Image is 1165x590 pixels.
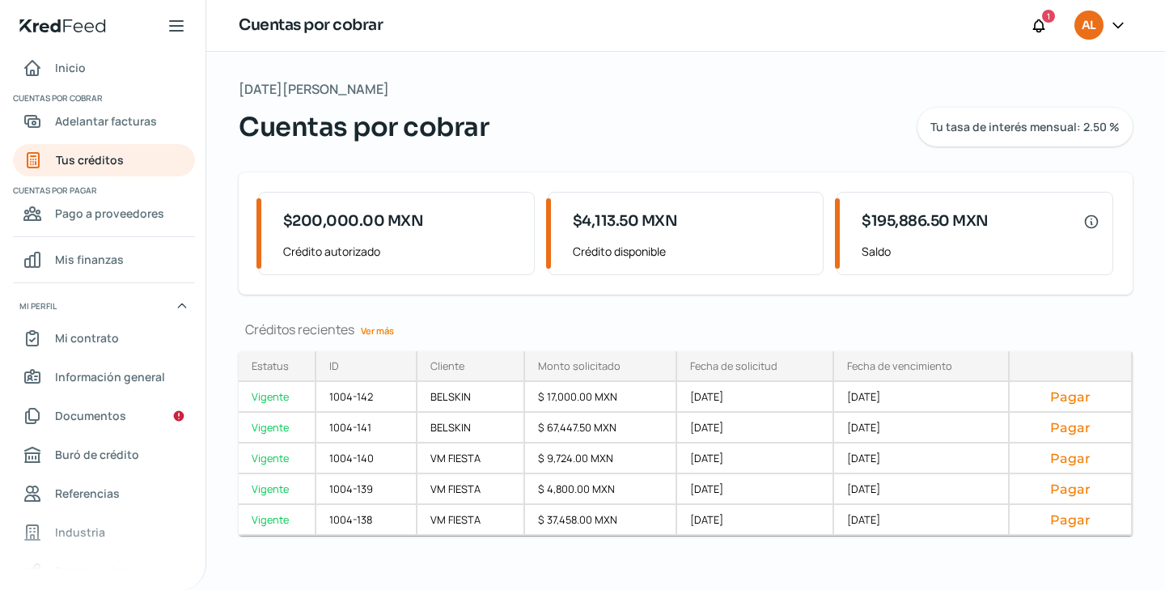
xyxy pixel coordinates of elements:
div: [DATE] [834,505,1009,536]
a: Mis finanzas [13,244,195,276]
span: $200,000.00 MXN [283,210,424,232]
div: Créditos recientes [239,320,1133,338]
span: Adelantar facturas [55,111,157,131]
div: VM FIESTA [417,474,524,505]
span: Crédito autorizado [283,241,521,261]
span: Cuentas por cobrar [239,108,489,146]
div: $ 17,000.00 MXN [525,382,677,413]
a: Referencias [13,478,195,510]
span: Mi contrato [55,328,119,348]
div: [DATE] [834,382,1009,413]
div: [DATE] [677,474,834,505]
div: 1004-141 [316,413,417,444]
div: [DATE] [677,505,834,536]
a: Tus créditos [13,144,195,176]
span: AL [1082,16,1095,36]
span: Documentos [55,405,126,426]
button: Pagar [1023,388,1118,405]
span: Industria [55,522,105,542]
span: Mis finanzas [55,249,124,270]
div: 1004-142 [316,382,417,413]
div: BELSKIN [417,413,524,444]
div: Fecha de solicitud [690,359,777,373]
span: Inicio [55,57,86,78]
div: BELSKIN [417,382,524,413]
span: $4,113.50 MXN [573,210,678,232]
span: Pago a proveedores [55,203,164,223]
a: Vigente [239,382,316,413]
a: Inicio [13,52,195,84]
div: Fecha de vencimiento [847,359,952,373]
span: 1 [1047,9,1050,23]
div: 1004-139 [316,474,417,505]
span: Información general [55,367,165,387]
a: Mi contrato [13,322,195,354]
div: $ 67,447.50 MXN [525,413,677,444]
div: [DATE] [677,382,834,413]
div: $ 37,458.00 MXN [525,505,677,536]
span: Cuentas por cobrar [13,91,193,105]
button: Pagar [1023,450,1118,466]
span: Tus créditos [56,150,124,170]
span: Referencias [55,483,120,503]
div: 1004-138 [316,505,417,536]
div: $ 9,724.00 MXN [525,444,677,474]
a: Vigente [239,474,316,505]
a: Vigente [239,505,316,536]
div: VM FIESTA [417,444,524,474]
button: Pagar [1023,419,1118,435]
a: Vigente [239,413,316,444]
div: $ 4,800.00 MXN [525,474,677,505]
a: Ver más [354,318,400,343]
div: [DATE] [677,444,834,474]
a: Redes sociales [13,555,195,588]
span: Saldo [862,241,1099,261]
span: Crédito disponible [573,241,811,261]
a: Pago a proveedores [13,197,195,230]
span: Tu tasa de interés mensual: 2.50 % [930,121,1120,133]
span: $195,886.50 MXN [862,210,989,232]
a: Vigente [239,444,316,474]
span: Cuentas por pagar [13,183,193,197]
div: Estatus [252,359,289,373]
div: ID [329,359,339,373]
button: Pagar [1023,481,1118,497]
div: [DATE] [677,413,834,444]
a: Documentos [13,400,195,432]
button: Pagar [1023,511,1118,528]
a: Industria [13,516,195,549]
div: Monto solicitado [538,359,621,373]
div: [DATE] [834,444,1009,474]
div: VM FIESTA [417,505,524,536]
span: Mi perfil [19,299,57,313]
a: Buró de crédito [13,439,195,471]
h1: Cuentas por cobrar [239,14,383,37]
span: Redes sociales [55,561,138,581]
a: Información general [13,361,195,393]
span: [DATE][PERSON_NAME] [239,78,389,101]
div: Cliente [430,359,464,373]
span: Buró de crédito [55,444,139,465]
a: Adelantar facturas [13,105,195,138]
div: [DATE] [834,474,1009,505]
div: [DATE] [834,413,1009,444]
div: 1004-140 [316,444,417,474]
